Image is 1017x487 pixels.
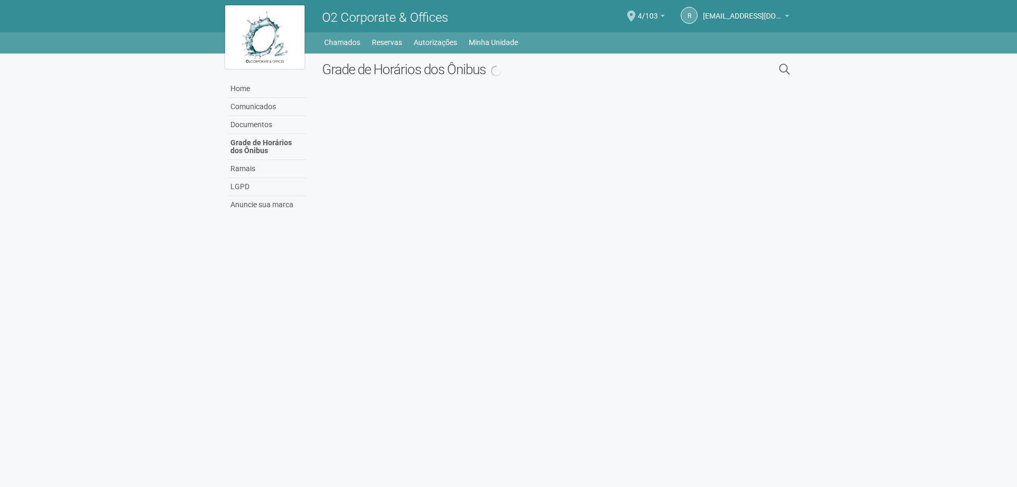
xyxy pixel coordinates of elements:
[638,2,658,20] span: 4/103
[228,134,306,160] a: Grade de Horários dos Ônibus
[228,116,306,134] a: Documentos
[703,13,789,22] a: [EMAIL_ADDRESS][DOMAIN_NAME]
[228,98,306,116] a: Comunicados
[703,2,782,20] span: riodejaneiro.o2corporate@regus.com
[228,196,306,214] a: Anuncie sua marca
[491,66,502,76] img: spinner.png
[681,7,698,24] a: r
[228,178,306,196] a: LGPD
[638,13,665,22] a: 4/103
[322,10,448,25] span: O2 Corporate & Offices
[372,35,402,50] a: Reservas
[324,35,360,50] a: Chamados
[225,5,305,69] img: logo.jpg
[228,160,306,178] a: Ramais
[322,61,670,77] h2: Grade de Horários dos Ônibus
[414,35,457,50] a: Autorizações
[469,35,518,50] a: Minha Unidade
[228,80,306,98] a: Home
